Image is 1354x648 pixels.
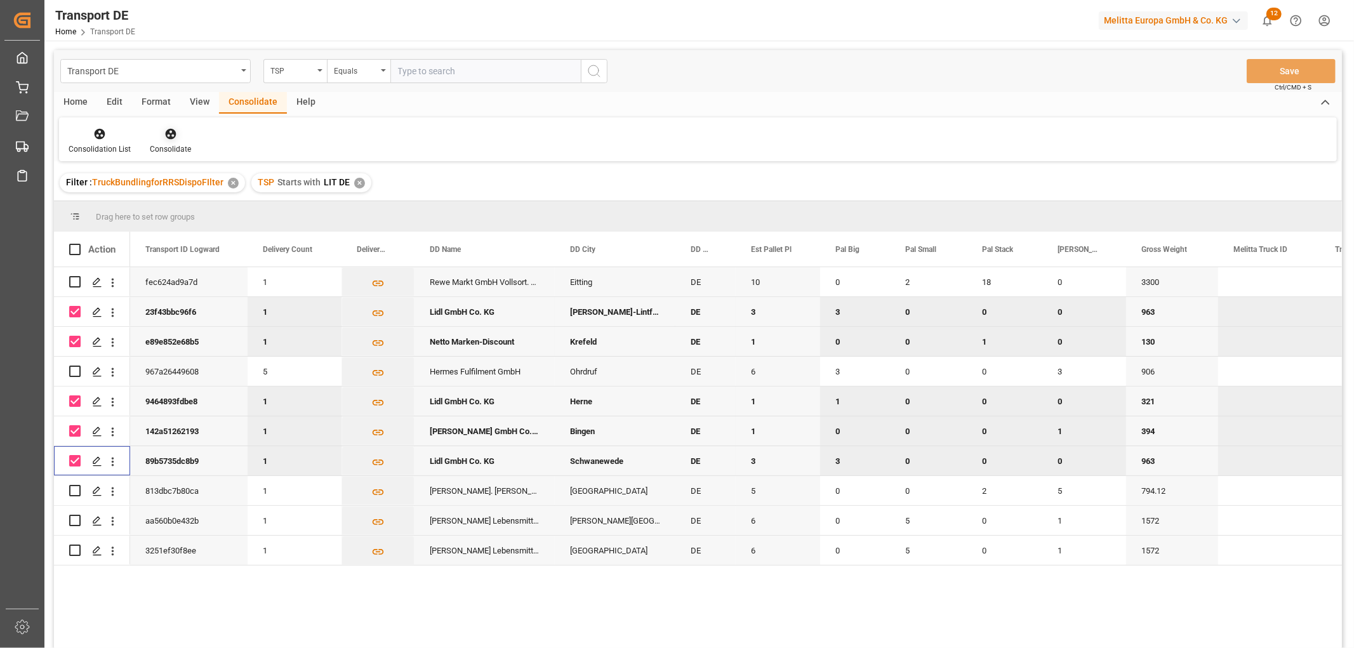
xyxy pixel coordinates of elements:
div: 0 [967,536,1042,565]
div: 2 [890,267,967,296]
div: 5 [1042,476,1126,505]
div: 5 [890,506,967,535]
div: 3 [820,297,890,326]
span: Starts with [277,177,321,187]
div: 813dbc7b80ca [130,476,248,505]
div: Home [54,92,97,114]
button: Melitta Europa GmbH & Co. KG [1099,8,1253,32]
span: Transport ID Logward [145,245,220,254]
div: DE [675,387,736,416]
div: ✕ [354,178,365,188]
div: 6 [736,357,820,386]
div: 963 [1126,446,1218,475]
div: Ohrdruf [555,357,675,386]
div: DE [675,476,736,505]
div: Format [132,92,180,114]
div: 1 [1042,536,1126,565]
div: Lidl GmbH Co. KG [415,446,555,475]
div: Transport DE [67,62,237,78]
div: 1 [248,387,342,416]
div: 1 [1042,416,1126,446]
div: 0 [820,416,890,446]
div: DE [675,536,736,565]
div: 0 [1042,387,1126,416]
div: [PERSON_NAME] Lebensmittelfilialbetrieb [415,506,555,535]
span: Gross Weight [1141,245,1187,254]
div: Melitta Europa GmbH & Co. KG [1099,11,1248,30]
div: 1 [248,327,342,356]
div: Press SPACE to deselect this row. [54,327,130,357]
div: 1 [736,327,820,356]
div: Press SPACE to deselect this row. [54,387,130,416]
div: 1 [1042,506,1126,535]
span: Pal Small [905,245,936,254]
div: 967a26449608 [130,357,248,386]
div: 321 [1126,387,1218,416]
div: Rewe Markt GmbH Vollsort. Lager [415,267,555,296]
div: 0 [967,387,1042,416]
div: 0 [820,327,890,356]
div: 394 [1126,416,1218,446]
div: [PERSON_NAME] GmbH Co. KG [415,416,555,446]
div: [PERSON_NAME]. [PERSON_NAME] GmbH [415,476,555,505]
div: DE [675,446,736,475]
div: 3 [736,446,820,475]
div: 0 [967,297,1042,326]
div: 130 [1126,327,1218,356]
div: ✕ [228,178,239,188]
span: DD Name [430,245,461,254]
div: [PERSON_NAME] Lebensmittelfilialbetrieb [415,536,555,565]
div: 89b5735dc8b9 [130,446,248,475]
div: 6 [736,506,820,535]
span: Drag here to set row groups [96,212,195,222]
span: DD Country [691,245,709,254]
div: 1 [736,416,820,446]
div: Action [88,244,116,255]
div: Press SPACE to deselect this row. [54,446,130,476]
div: 9464893fdbe8 [130,387,248,416]
div: Press SPACE to deselect this row. [54,416,130,446]
div: 0 [967,446,1042,475]
div: 18 [967,267,1042,296]
span: TruckBundlingforRRSDispoFIlter [92,177,223,187]
div: 0 [890,357,967,386]
div: 0 [1042,327,1126,356]
span: Pal Stack [982,245,1013,254]
div: 794.12 [1126,476,1218,505]
div: 0 [890,387,967,416]
span: TSP [258,177,274,187]
div: Press SPACE to select this row. [54,536,130,565]
div: e89e852e68b5 [130,327,248,356]
div: 5 [248,357,342,386]
div: 1 [248,267,342,296]
span: Filter : [66,177,92,187]
div: 23f43bbc96f6 [130,297,248,326]
div: DE [675,327,736,356]
div: TSP [270,62,314,77]
button: open menu [60,59,251,83]
div: DE [675,357,736,386]
div: [GEOGRAPHIC_DATA] [555,536,675,565]
div: 1 [248,446,342,475]
div: 1 [736,387,820,416]
span: Delivery Count [263,245,312,254]
div: Lidl GmbH Co. KG [415,297,555,326]
div: Equals [334,62,377,77]
div: 5 [736,476,820,505]
div: 3 [820,446,890,475]
div: 0 [820,267,890,296]
button: Help Center [1282,6,1310,35]
div: 0 [890,416,967,446]
div: DE [675,506,736,535]
div: Schwanewede [555,446,675,475]
div: DE [675,416,736,446]
div: 0 [820,506,890,535]
div: 0 [820,476,890,505]
div: Krefeld [555,327,675,356]
div: Consolidation List [69,143,131,155]
div: 3251ef30f8ee [130,536,248,565]
div: Help [287,92,325,114]
div: Press SPACE to deselect this row. [54,297,130,327]
button: Save [1247,59,1336,83]
div: fec624ad9a7d [130,267,248,296]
